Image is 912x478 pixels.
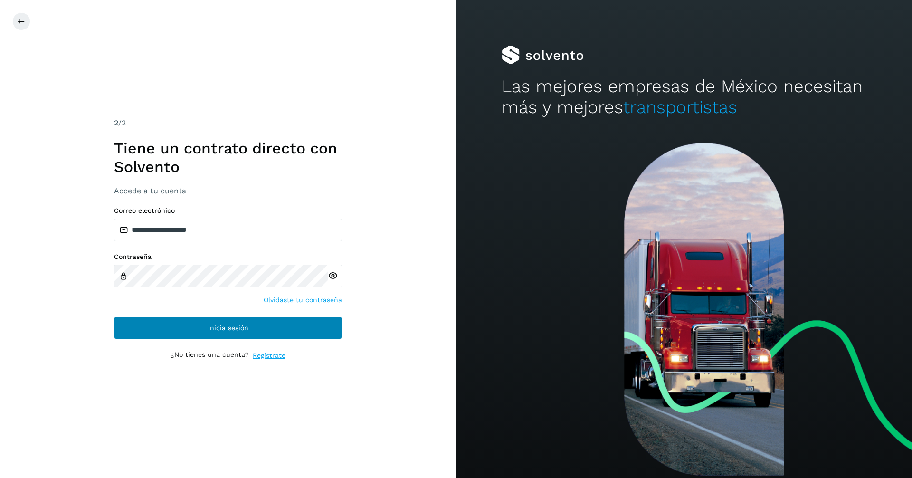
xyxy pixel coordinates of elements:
button: Inicia sesión [114,316,342,339]
label: Contraseña [114,253,342,261]
div: /2 [114,117,342,129]
h2: Las mejores empresas de México necesitan más y mejores [502,76,866,118]
a: Olvidaste tu contraseña [264,295,342,305]
p: ¿No tienes una cuenta? [171,351,249,361]
span: 2 [114,118,118,127]
label: Correo electrónico [114,207,342,215]
h3: Accede a tu cuenta [114,186,342,195]
h1: Tiene un contrato directo con Solvento [114,139,342,176]
a: Regístrate [253,351,285,361]
span: Inicia sesión [208,325,248,331]
span: transportistas [623,97,737,117]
